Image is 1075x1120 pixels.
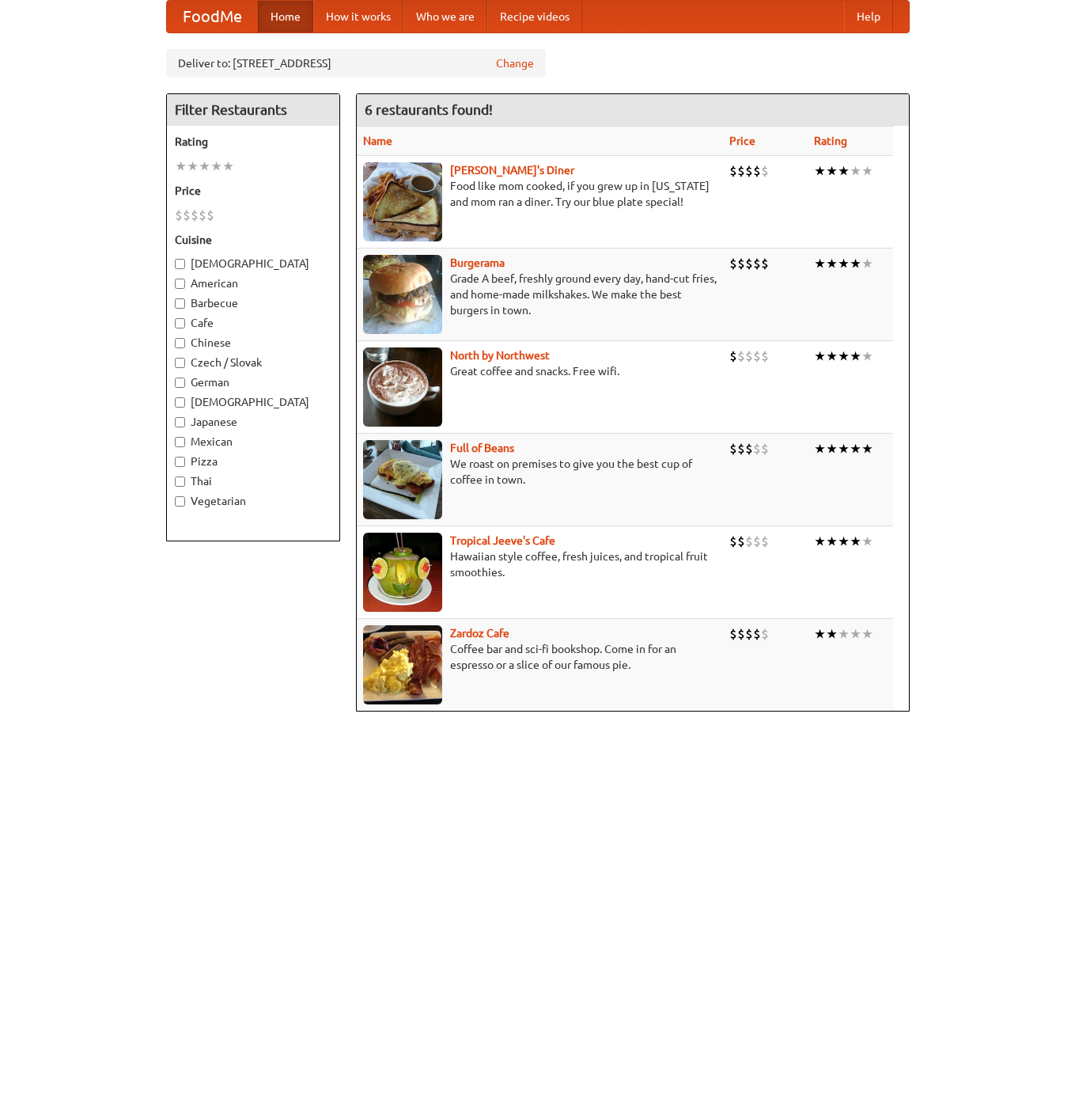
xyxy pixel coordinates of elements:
[729,440,737,457] li: $
[450,534,555,547] a: Tropical Jeeve's Cafe
[166,49,546,78] div: Deliver to: [STREET_ADDRESS]
[450,164,574,177] a: [PERSON_NAME]'s Diner
[175,358,185,368] input: Czech / Slovak
[761,625,769,643] li: $
[450,627,509,640] a: Zardoz Cafe
[745,440,753,457] li: $
[850,347,861,365] li: ★
[761,347,769,365] li: $
[487,1,582,32] a: Recipe videos
[729,135,755,147] a: Price
[175,279,185,289] input: American
[814,347,826,365] li: ★
[729,533,737,550] li: $
[737,533,745,550] li: $
[183,207,191,224] li: $
[745,162,753,180] li: $
[363,456,717,488] p: We roast on premises to give you the best cup of coffee in town.
[737,440,745,457] li: $
[199,207,206,224] li: $
[450,256,505,269] a: Burgerama
[861,162,873,180] li: ★
[861,533,873,550] li: ★
[838,347,850,365] li: ★
[753,625,761,643] li: $
[187,158,199,175] li: ★
[175,207,183,224] li: $
[826,347,838,365] li: ★
[363,549,717,580] p: Hawaiian style coffee, fresh juices, and tropical fruit smoothies.
[761,440,769,457] li: $
[363,255,442,334] img: burgerama.jpg
[206,207,214,224] li: $
[753,255,761,272] li: $
[365,102,493,117] ng-pluralize: 6 restaurants found!
[814,440,826,457] li: ★
[861,625,873,643] li: ★
[175,397,185,408] input: [DEMOGRAPHIC_DATA]
[761,255,769,272] li: $
[737,255,745,272] li: $
[826,162,838,180] li: ★
[175,457,185,467] input: Pizza
[861,347,873,365] li: ★
[850,440,861,457] li: ★
[175,378,185,388] input: German
[814,255,826,272] li: ★
[363,178,717,210] p: Food like mom cooked, if you grew up in [US_STATE] and mom ran a diner. Try our blue plate special!
[850,162,861,180] li: ★
[826,625,838,643] li: ★
[363,162,442,241] img: sallys.jpg
[753,347,761,365] li: $
[175,134,331,150] h5: Rating
[753,440,761,457] li: $
[753,533,761,550] li: $
[175,414,331,430] label: Japanese
[363,440,442,519] img: beans.jpg
[729,162,737,180] li: $
[167,94,339,126] h4: Filter Restaurants
[175,335,331,351] label: Chinese
[745,625,753,643] li: $
[175,232,331,248] h5: Cuisine
[222,158,234,175] li: ★
[737,347,745,365] li: $
[496,55,534,71] a: Change
[175,355,331,370] label: Czech / Slovak
[838,440,850,457] li: ★
[850,255,861,272] li: ★
[175,476,185,487] input: Thai
[729,625,737,643] li: $
[403,1,487,32] a: Who we are
[761,533,769,550] li: $
[199,158,210,175] li: ★
[210,158,222,175] li: ★
[313,1,403,32] a: How it works
[175,318,185,328] input: Cafe
[175,496,185,507] input: Vegetarian
[167,1,258,32] a: FoodMe
[729,255,737,272] li: $
[814,135,847,147] a: Rating
[363,363,717,379] p: Great coffee and snacks. Free wifi.
[363,347,442,427] img: north.jpg
[838,255,850,272] li: ★
[729,347,737,365] li: $
[745,347,753,365] li: $
[175,374,331,390] label: German
[175,454,331,469] label: Pizza
[175,256,331,271] label: [DEMOGRAPHIC_DATA]
[175,493,331,509] label: Vegetarian
[450,442,514,454] a: Full of Beans
[814,533,826,550] li: ★
[737,162,745,180] li: $
[175,434,331,450] label: Mexican
[844,1,893,32] a: Help
[838,162,850,180] li: ★
[175,259,185,269] input: [DEMOGRAPHIC_DATA]
[363,135,392,147] a: Name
